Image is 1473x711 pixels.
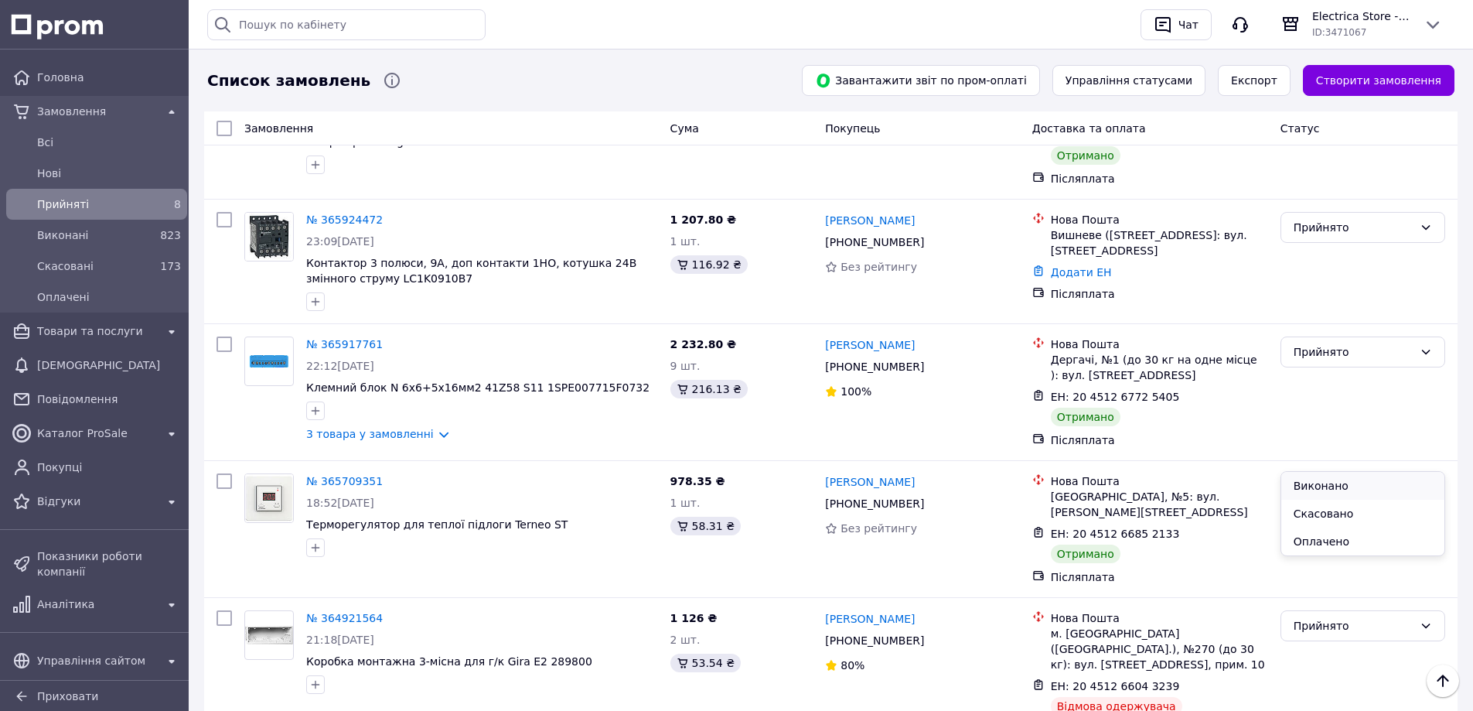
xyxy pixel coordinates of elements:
a: 3 товара у замовленні [306,428,434,440]
span: [DEMOGRAPHIC_DATA] [37,357,181,373]
div: Нова Пошта [1051,473,1268,489]
button: Управління статусами [1052,65,1205,96]
span: Список замовлень [207,70,370,92]
div: 58.31 ₴ [670,517,741,535]
div: [PHONE_NUMBER] [822,356,927,378]
button: Наверх [1427,665,1459,697]
div: Післяплата [1051,171,1268,186]
span: Управління сайтом [37,653,156,668]
a: Клемний блок N 6x6+5x16мм2 41Z58 S11 1SPE007715F0732 [306,381,650,394]
li: Скасовано [1281,500,1444,528]
div: м. [GEOGRAPHIC_DATA] ([GEOGRAPHIC_DATA].), №270 (до 30 кг): вул. [STREET_ADDRESS], прим. 10 [1051,626,1268,672]
span: 2 232.80 ₴ [670,338,737,350]
a: № 365709351 [306,475,383,487]
a: [PERSON_NAME] [825,611,915,627]
button: Чат [1141,9,1212,40]
a: Фото товару [244,473,294,523]
div: Отримано [1051,146,1120,165]
span: 100% [840,385,871,398]
span: Cума [670,122,699,135]
span: Покупець [825,122,880,135]
span: Покупці [37,460,181,475]
span: ID: 3471067 [1312,27,1366,38]
span: Терморегулятор для теплої підлоги Terneo ST [306,518,568,531]
span: 23:09[DATE] [306,235,374,248]
li: Виконано [1281,472,1444,500]
div: 53.54 ₴ [670,654,741,672]
a: № 364921564 [306,612,383,624]
span: ЕН: 20 4512 6604 3239 [1051,680,1180,692]
span: 978.35 ₴ [670,475,725,487]
div: Вишневе ([STREET_ADDRESS]: вул. [STREET_ADDRESS] [1051,227,1268,258]
div: Прийнято [1294,219,1413,236]
span: Товари та послуги [37,323,156,339]
div: Нова Пошта [1051,337,1268,352]
span: 1 шт. [670,235,701,248]
span: Без рейтингу [840,522,917,535]
div: [PHONE_NUMBER] [822,231,927,253]
a: [PERSON_NAME] [825,337,915,353]
a: Фото товару [244,610,294,660]
div: Післяплата [1051,569,1268,585]
span: ЕН: 20 4512 6772 5405 [1051,391,1180,403]
div: Чат [1175,13,1202,36]
a: № 365924472 [306,214,383,226]
span: Прийняті [37,197,150,212]
div: Післяплата [1051,432,1268,448]
a: Додати ЕН [1051,266,1112,279]
a: Фото товару [244,337,294,386]
img: Фото товару [245,337,293,385]
span: Аналітика [37,596,156,612]
div: Нова Пошта [1051,212,1268,227]
span: Доставка та оплата [1032,122,1146,135]
img: Фото товару [245,213,293,261]
span: Всi [37,135,181,150]
div: Дергачі, №1 (до 30 кг на одне місце ): вул. [STREET_ADDRESS] [1051,352,1268,383]
span: 173 [160,260,181,272]
span: 1 шт. [670,497,701,509]
a: Фото товару [244,212,294,261]
span: Головна [37,70,181,85]
div: [PHONE_NUMBER] [822,493,927,514]
a: Створити замовлення [1303,65,1454,96]
span: Виконані [37,227,150,243]
span: Показники роботи компанії [37,549,181,579]
span: 80% [840,659,864,672]
span: 8 [174,198,181,210]
a: Контактор 3 полюси, 9A, доп контакти 1НО, котушка 24В змінного струму LC1K0910B7 [306,257,636,285]
span: 18:52[DATE] [306,497,374,509]
span: Каталог ProSale [37,426,156,441]
span: 9 шт. [670,360,701,372]
span: Оплачені [37,289,181,305]
span: Приховати [37,690,98,702]
div: Прийнято [1294,344,1413,361]
span: 823 [160,229,181,241]
span: Статус [1280,122,1320,135]
a: [PERSON_NAME] [825,474,915,490]
div: [PHONE_NUMBER] [822,630,927,651]
span: Electrica Store - інтернет магазин электрообладнання [1312,9,1411,24]
span: Без рейтингу [840,261,917,273]
button: Експорт [1218,65,1291,96]
span: 1 207.80 ₴ [670,214,737,226]
span: 1 126 ₴ [670,612,718,624]
div: Післяплата [1051,286,1268,302]
div: 216.13 ₴ [670,380,748,398]
img: Фото товару [245,626,293,644]
a: № 365917761 [306,338,383,350]
span: 22:12[DATE] [306,360,374,372]
span: 21:18[DATE] [306,634,374,646]
a: Коробка монтажна 3-місна для г/к Gira E2 289800 [306,655,592,668]
span: Скасовані [37,258,150,274]
div: Нова Пошта [1051,610,1268,626]
div: Прийнято [1294,617,1413,634]
button: Завантажити звіт по пром-оплаті [802,65,1040,96]
img: Фото товару [245,474,293,522]
span: 2 шт. [670,634,701,646]
span: Замовлення [244,122,313,135]
span: Нові [37,166,181,181]
div: [GEOGRAPHIC_DATA], №5: вул. [PERSON_NAME][STREET_ADDRESS] [1051,489,1268,520]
